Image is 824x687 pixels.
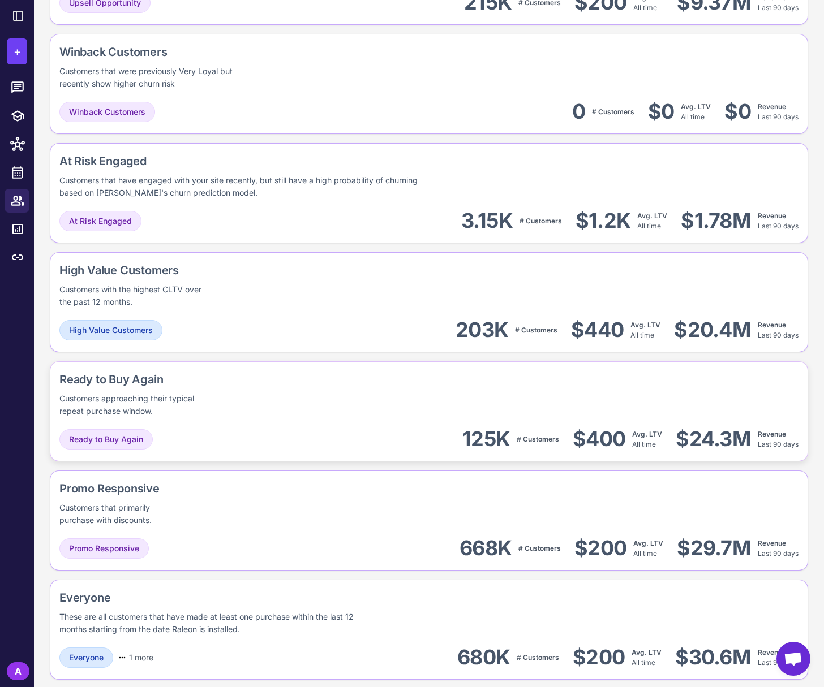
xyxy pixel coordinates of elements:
div: Winback Customers [59,44,350,61]
span: Winback Customers [69,106,145,118]
div: 680K [457,645,510,670]
div: $0 [724,99,751,124]
div: All time [630,320,660,340]
div: $29.7M [677,535,751,561]
div: Last 90 days [758,320,799,340]
div: These are all customers that have made at least one purchase within the last 12 months starting f... [59,611,377,636]
div: $440 [571,317,624,343]
div: All time [632,429,662,450]
div: High Value Customers [59,262,277,279]
div: Customers with the highest CLTV over the past 12 months. [59,283,204,308]
div: Customers approaching their typical repeat purchase window. [59,392,213,417]
span: + [14,43,21,60]
span: Revenue [758,321,786,329]
div: $200 [574,535,626,561]
div: All time [681,102,711,122]
div: Customers that have engaged with your site recently, but still have a high probability of churnin... [59,174,432,199]
div: Last 90 days [758,647,799,668]
span: # Customers [517,435,559,443]
span: Avg. LTV [681,102,711,111]
a: Open chat [776,642,810,676]
span: Promo Responsive [69,542,139,555]
span: Avg. LTV [632,648,662,656]
div: 203K [456,317,508,343]
div: Promo Responsive [59,480,244,497]
span: Revenue [758,211,786,220]
div: Customers that primarily purchase with discounts. [59,502,183,526]
div: All time [637,211,667,231]
span: # Customers [520,217,562,225]
div: At Risk Engaged [59,153,618,170]
div: $20.4M [674,317,751,343]
span: Revenue [758,648,786,656]
button: + [7,38,27,64]
span: Revenue [758,430,786,438]
span: Ready to Buy Again [69,433,143,446]
div: All time [632,647,662,668]
div: $1.78M [681,208,751,234]
div: Last 90 days [758,102,799,122]
div: Last 90 days [758,429,799,450]
span: # Customers [518,544,561,552]
span: # Customers [592,107,634,116]
div: Everyone [59,589,537,606]
span: At Risk Engaged [69,215,132,227]
div: $1.2K [576,208,630,234]
div: Ready to Buy Again [59,371,290,388]
div: 0 [572,99,585,124]
span: Avg. LTV [633,539,663,547]
span: # Customers [515,326,557,334]
span: Revenue [758,102,786,111]
div: Last 90 days [758,538,799,559]
div: 3.15K [461,208,513,234]
span: Avg. LTV [632,430,662,438]
div: $30.6M [675,645,751,670]
div: Last 90 days [758,211,799,231]
span: Revenue [758,539,786,547]
div: All time [633,538,663,559]
div: A [7,662,29,680]
span: Everyone [69,651,104,664]
div: $24.3M [676,426,751,452]
div: $200 [573,645,625,670]
button: 1 more [113,647,158,668]
div: 668K [460,535,512,561]
span: # Customers [517,653,559,662]
div: Customers that were previously Very Loyal but recently show higher churn risk [59,65,254,90]
div: 125K [462,426,510,452]
div: $0 [648,99,675,124]
div: $400 [573,426,625,452]
span: High Value Customers [69,324,153,336]
span: Avg. LTV [637,211,667,220]
span: Avg. LTV [630,321,660,329]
